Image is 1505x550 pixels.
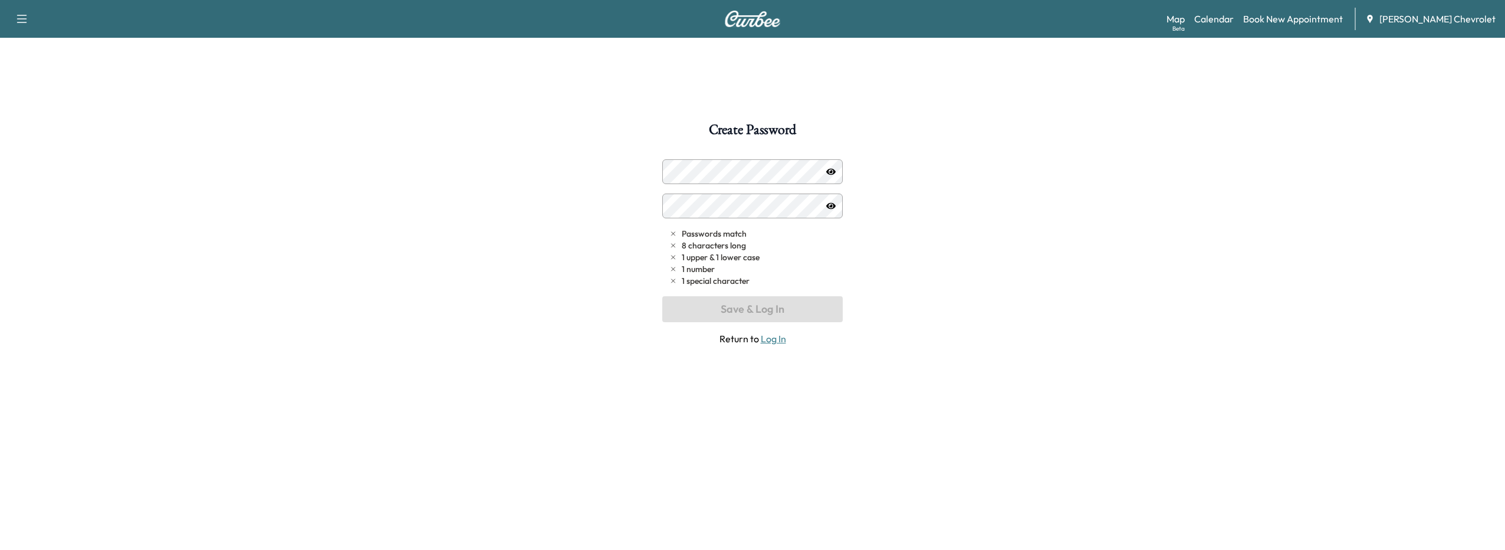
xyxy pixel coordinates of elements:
[709,123,796,143] h1: Create Password
[724,11,781,27] img: Curbee Logo
[682,263,715,275] span: 1 number
[1243,12,1343,26] a: Book New Appointment
[1172,24,1185,33] div: Beta
[1194,12,1234,26] a: Calendar
[1379,12,1496,26] span: [PERSON_NAME] Chevrolet
[682,240,746,251] span: 8 characters long
[1166,12,1185,26] a: MapBeta
[682,228,747,240] span: Passwords match
[682,251,760,263] span: 1 upper & 1 lower case
[761,333,786,345] a: Log In
[662,332,843,346] span: Return to
[682,275,750,287] span: 1 special character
